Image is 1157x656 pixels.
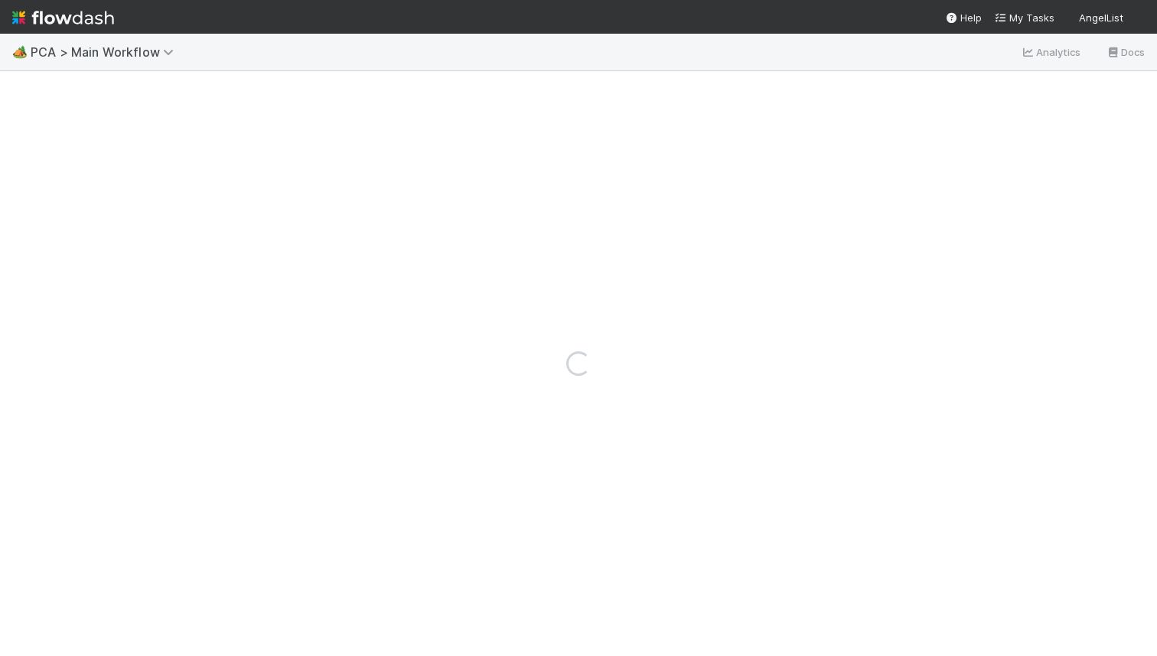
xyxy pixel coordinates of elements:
span: My Tasks [994,11,1054,24]
div: Help [945,10,982,25]
span: PCA > Main Workflow [31,44,181,60]
a: Analytics [1021,43,1081,61]
img: avatar_d2b43477-63dc-4e62-be5b-6fdd450c05a1.png [1129,11,1145,26]
a: Docs [1106,43,1145,61]
img: logo-inverted-e16ddd16eac7371096b0.svg [12,5,114,31]
span: 🏕️ [12,45,28,58]
a: My Tasks [994,10,1054,25]
span: AngelList [1079,11,1123,24]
